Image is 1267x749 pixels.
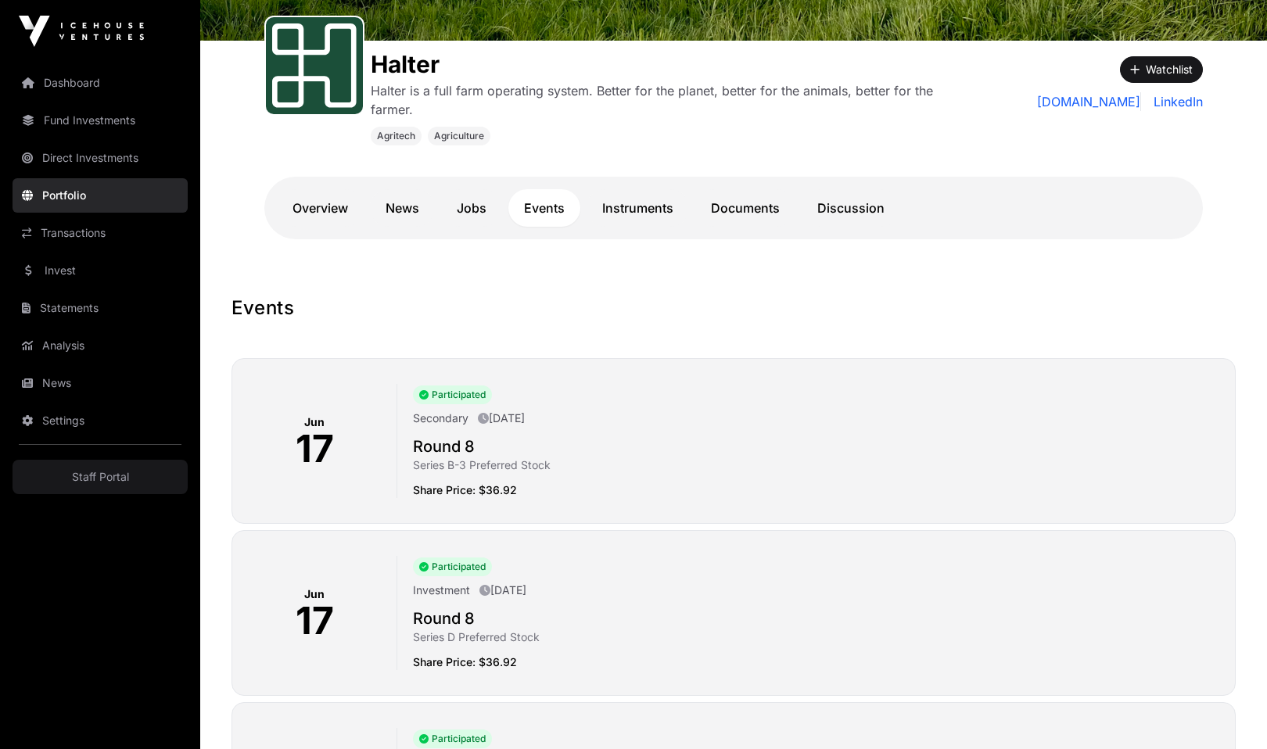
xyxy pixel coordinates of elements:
a: Invest [13,253,188,288]
p: 17 [296,602,334,640]
p: [DATE] [478,410,525,426]
a: Events [508,189,580,227]
iframe: Chat Widget [1189,674,1267,749]
a: Documents [695,189,795,227]
a: Instruments [587,189,689,227]
a: Direct Investments [13,141,188,175]
p: Investment [413,582,470,598]
a: Portfolio [13,178,188,213]
img: Icehouse Ventures Logo [19,16,144,47]
span: Participated [413,729,492,748]
h2: Round 8 [413,607,1222,629]
h1: Events [232,296,1236,321]
a: Settings [13,403,188,438]
span: Participated [413,557,492,576]
a: Overview [277,189,364,227]
p: Share Price: $36.92 [413,482,1222,498]
p: Share Price: $36.92 [413,654,1222,670]
a: LinkedIn [1147,92,1203,111]
p: Series B-3 Preferred Stock [413,457,1222,473]
h1: Halter [371,50,968,78]
h2: Round 8 [413,435,1222,457]
a: News [13,366,188,400]
span: Participated [413,385,492,404]
p: [DATE] [479,582,526,598]
p: Series D Preferred Stock [413,629,1222,645]
a: [DOMAIN_NAME] [1037,92,1141,111]
p: Jun [304,414,325,430]
a: Transactions [13,216,188,250]
span: Agriculture [434,130,484,142]
a: Dashboard [13,66,188,100]
a: Statements [13,291,188,325]
p: Secondary [413,410,468,426]
a: Jobs [441,189,502,227]
a: Discussion [802,189,900,227]
button: Watchlist [1120,56,1203,83]
p: Halter is a full farm operating system. Better for the planet, better for the animals, better for... [371,81,968,119]
a: Analysis [13,328,188,363]
span: Agritech [377,130,415,142]
a: Fund Investments [13,103,188,138]
p: 17 [296,430,334,468]
a: News [370,189,435,227]
nav: Tabs [277,189,1190,227]
img: Halter-Favicon.svg [272,23,357,108]
p: Jun [304,586,325,602]
a: Staff Portal [13,460,188,494]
